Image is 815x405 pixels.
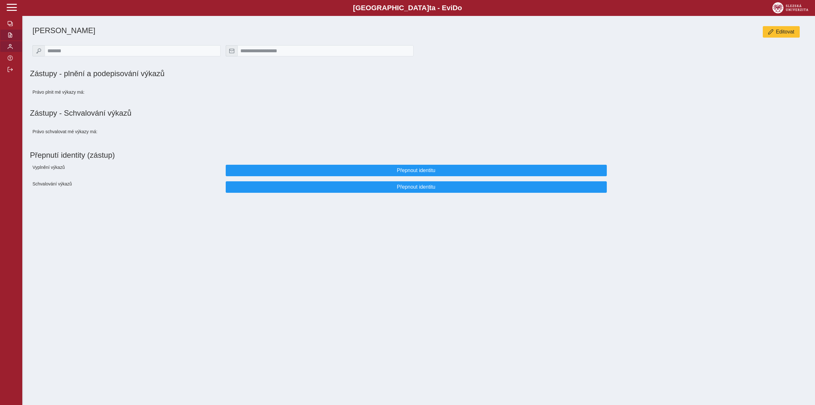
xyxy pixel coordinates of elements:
[30,179,223,195] div: Schvalování výkazů
[30,83,223,101] div: Právo plnit mé výkazy má:
[32,26,542,35] h1: [PERSON_NAME]
[231,184,601,190] span: Přepnout identitu
[776,29,794,35] span: Editovat
[30,123,223,141] div: Právo schvalovat mé výkazy má:
[30,148,802,162] h1: Přepnutí identity (zástup)
[226,181,607,193] button: Přepnout identitu
[30,162,223,179] div: Vyplnění výkazů
[19,4,796,12] b: [GEOGRAPHIC_DATA] a - Evi
[30,109,807,118] h1: Zástupy - Schvalování výkazů
[231,168,601,173] span: Přepnout identitu
[763,26,800,38] button: Editovat
[458,4,462,12] span: o
[772,2,808,13] img: logo_web_su.png
[452,4,457,12] span: D
[226,165,607,176] button: Přepnout identitu
[30,69,542,78] h1: Zástupy - plnění a podepisování výkazů
[429,4,431,12] span: t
